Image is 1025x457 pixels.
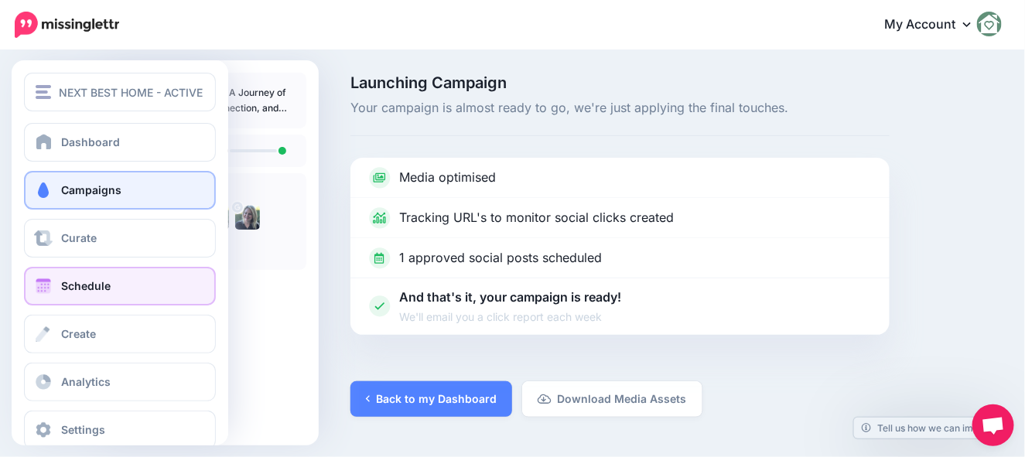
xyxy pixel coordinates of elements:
a: Campaigns [24,171,216,210]
p: And that's it, your campaign is ready! [399,288,621,326]
span: Launching Campaign [350,75,890,90]
a: Dashboard [24,123,216,162]
img: ACg8ocK0znDfq537qHVs7dE0xFGdxHeBVQc4nBop5uim4OOhvcss96-c-79886.png [235,205,260,230]
p: Media optimised [399,168,496,188]
span: Analytics [61,375,111,388]
a: My Account [869,6,1002,44]
a: Download Media Assets [522,381,702,417]
p: 1 approved social posts scheduled [399,248,602,268]
span: Settings [61,423,105,436]
button: NEXT BEST HOME - ACTIVE [24,73,216,111]
p: Tracking URL's to monitor social clicks created [399,208,674,228]
span: Create [61,327,96,340]
span: Schedule [61,279,111,292]
span: Campaigns [61,183,121,196]
a: Schedule [24,267,216,305]
span: Curate [61,231,97,244]
span: Dashboard [61,135,120,148]
span: We'll email you a click report each week [399,308,621,326]
img: menu.png [36,85,51,99]
span: Your campaign is almost ready to go, we're just applying the final touches. [350,98,890,118]
a: Open chat [972,404,1014,446]
a: Analytics [24,363,216,401]
a: Tell us how we can improve [854,418,1006,438]
a: Back to my Dashboard [350,381,512,417]
a: Create [24,315,216,353]
span: NEXT BEST HOME - ACTIVE [59,84,203,101]
a: Settings [24,411,216,449]
img: Missinglettr [15,12,119,38]
a: Curate [24,219,216,257]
